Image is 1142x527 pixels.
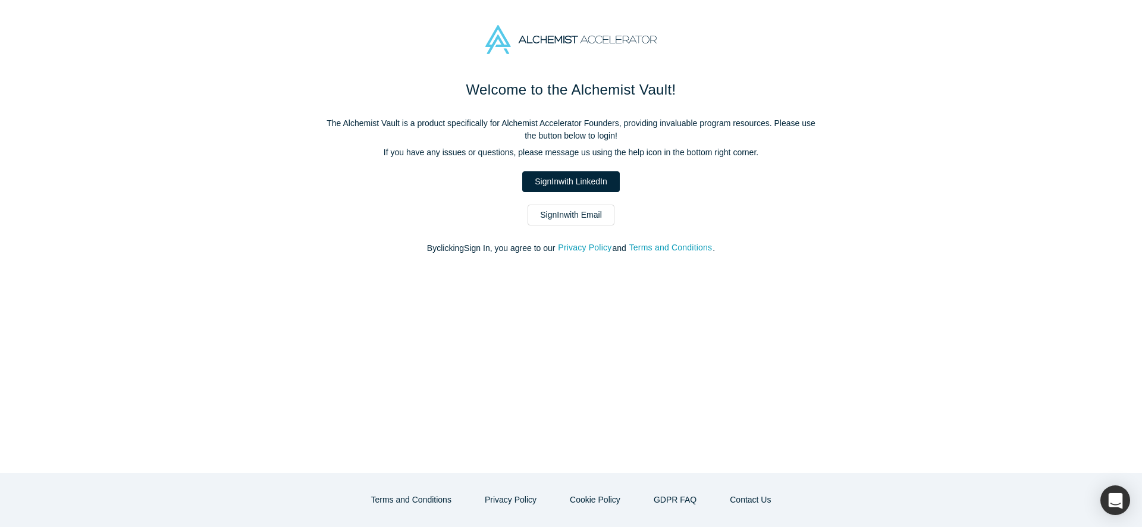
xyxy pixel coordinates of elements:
[485,25,657,54] img: Alchemist Accelerator Logo
[629,241,713,255] button: Terms and Conditions
[641,490,709,510] a: GDPR FAQ
[717,490,783,510] button: Contact Us
[321,117,821,142] p: The Alchemist Vault is a product specifically for Alchemist Accelerator Founders, providing inval...
[528,205,614,225] a: SignInwith Email
[472,490,549,510] button: Privacy Policy
[522,171,619,192] a: SignInwith LinkedIn
[359,490,464,510] button: Terms and Conditions
[321,146,821,159] p: If you have any issues or questions, please message us using the help icon in the bottom right co...
[321,79,821,101] h1: Welcome to the Alchemist Vault!
[321,242,821,255] p: By clicking Sign In , you agree to our and .
[557,241,612,255] button: Privacy Policy
[557,490,633,510] button: Cookie Policy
